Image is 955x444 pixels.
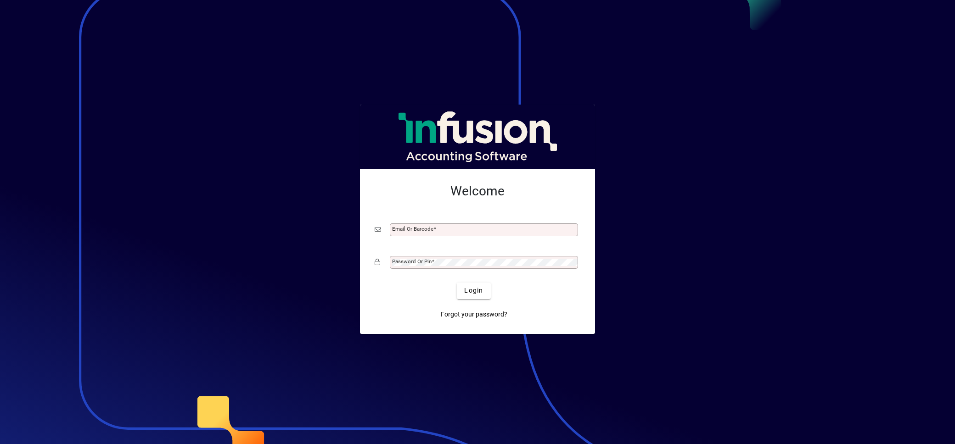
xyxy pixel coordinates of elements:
[392,226,433,232] mat-label: Email or Barcode
[441,310,507,319] span: Forgot your password?
[375,183,580,199] h2: Welcome
[392,258,432,265] mat-label: Password or Pin
[457,283,490,299] button: Login
[464,286,483,295] span: Login
[437,306,511,323] a: Forgot your password?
